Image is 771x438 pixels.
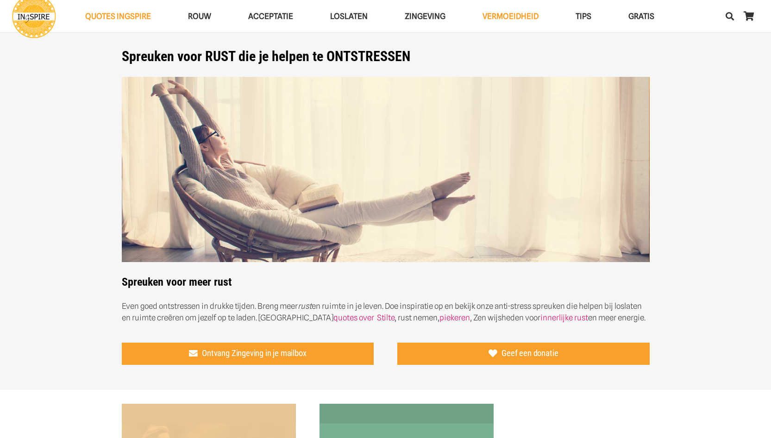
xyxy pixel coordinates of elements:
a: LoslatenLoslaten Menu [312,5,386,28]
span: Geef een donatie [501,349,558,359]
a: Geef een donatie [397,343,650,365]
span: TIPS [576,12,591,21]
h1: Spreuken voor RUST die je helpen te ONTSTRESSEN [122,48,650,65]
a: ROUWROUW Menu [169,5,230,28]
a: GRATISGRATIS Menu [610,5,673,28]
span: ROUW [188,12,211,21]
span: Acceptatie [248,12,293,21]
em: rust [298,301,312,311]
span: QUOTES INGSPIRE [85,12,151,21]
a: AcceptatieAcceptatie Menu [230,5,312,28]
span: Zingeving [405,12,445,21]
span: GRATIS [628,12,654,21]
img: Spreuken voor rust om te ontstressen - ingspire.nl [122,77,650,263]
a: Ontvang Zingeving in je mailbox [122,343,374,365]
span: Loslaten [330,12,368,21]
a: quotes over Stilte [333,313,395,322]
a: piekeren [439,313,470,322]
a: Zoeken [721,5,739,28]
p: Even goed ontstressen in drukke tijden. Breng meer en ruimte in je leven. Doe inspiratie op en be... [122,300,650,324]
a: VERMOEIDHEIDVERMOEIDHEID Menu [464,5,557,28]
span: Ontvang Zingeving in je mailbox [202,349,306,359]
span: VERMOEIDHEID [483,12,539,21]
strong: Spreuken voor meer rust [122,275,232,288]
a: TIPSTIPS Menu [557,5,610,28]
a: innerlijke rust [540,313,588,322]
a: QUOTES INGSPIREQUOTES INGSPIRE Menu [67,5,169,28]
a: ZingevingZingeving Menu [386,5,464,28]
